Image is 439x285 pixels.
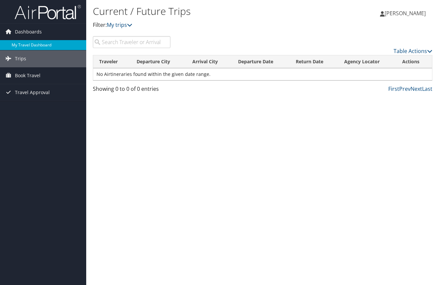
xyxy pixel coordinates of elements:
[399,85,410,92] a: Prev
[93,4,319,18] h1: Current / Future Trips
[232,55,290,68] th: Departure Date: activate to sort column descending
[93,21,319,29] p: Filter:
[385,10,426,17] span: [PERSON_NAME]
[107,21,132,28] a: My trips
[186,55,232,68] th: Arrival City: activate to sort column ascending
[290,55,338,68] th: Return Date: activate to sort column ascending
[422,85,432,92] a: Last
[93,55,131,68] th: Traveler: activate to sort column ascending
[93,85,170,96] div: Showing 0 to 0 of 0 entries
[93,36,170,48] input: Search Traveler or Arrival City
[380,3,432,23] a: [PERSON_NAME]
[15,4,81,20] img: airportal-logo.png
[394,47,432,55] a: Table Actions
[15,24,42,40] span: Dashboards
[338,55,396,68] th: Agency Locator: activate to sort column ascending
[93,68,432,80] td: No Airtineraries found within the given date range.
[396,55,432,68] th: Actions
[410,85,422,92] a: Next
[131,55,186,68] th: Departure City: activate to sort column ascending
[15,67,40,84] span: Book Travel
[15,50,26,67] span: Trips
[15,84,50,101] span: Travel Approval
[388,85,399,92] a: First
